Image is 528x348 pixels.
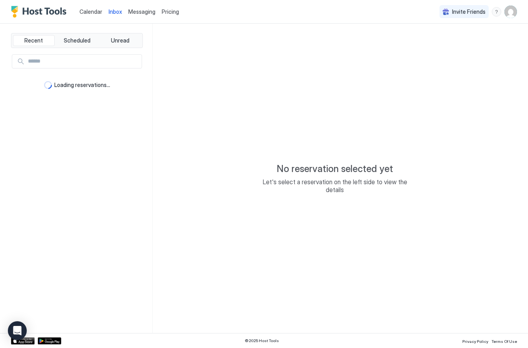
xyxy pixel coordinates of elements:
span: Messaging [128,8,155,15]
button: Unread [99,35,141,46]
span: Unread [111,37,129,44]
span: Recent [24,37,43,44]
div: menu [492,7,501,17]
div: User profile [504,6,517,18]
span: Let's select a reservation on the left side to view the details [256,178,414,194]
span: Calendar [79,8,102,15]
button: Scheduled [56,35,98,46]
button: Recent [13,35,55,46]
span: Pricing [162,8,179,15]
div: Open Intercom Messenger [8,321,27,340]
span: Privacy Policy [462,339,488,344]
a: Inbox [109,7,122,16]
a: App Store [11,337,35,344]
a: Google Play Store [38,337,61,344]
a: Calendar [79,7,102,16]
a: Messaging [128,7,155,16]
a: Host Tools Logo [11,6,70,18]
span: Scheduled [64,37,90,44]
a: Privacy Policy [462,337,488,345]
div: tab-group [11,33,143,48]
span: Terms Of Use [491,339,517,344]
span: Loading reservations... [54,81,110,89]
span: Inbox [109,8,122,15]
span: No reservation selected yet [277,163,393,175]
input: Input Field [25,55,142,68]
a: Terms Of Use [491,337,517,345]
span: Invite Friends [452,8,486,15]
span: © 2025 Host Tools [245,338,279,343]
div: loading [44,81,52,89]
